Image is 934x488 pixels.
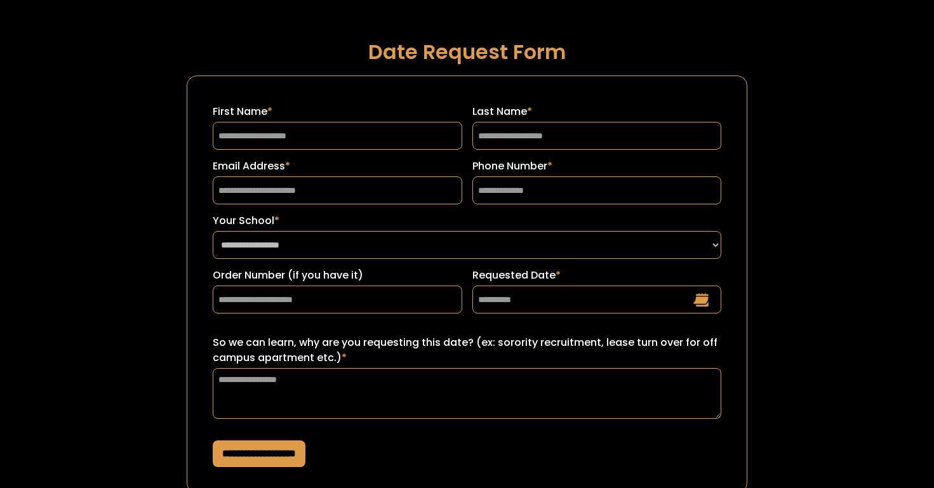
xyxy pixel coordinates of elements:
label: Email Address [213,159,462,174]
label: So we can learn, why are you requesting this date? (ex: sorority recruitment, lease turn over for... [213,335,721,366]
h1: Date Request Form [187,41,747,63]
label: Order Number (if you have it) [213,268,462,283]
label: First Name [213,104,462,119]
label: Last Name [472,104,721,119]
label: Requested Date [472,268,721,283]
label: Phone Number [472,159,721,174]
label: Your School [213,213,721,228]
